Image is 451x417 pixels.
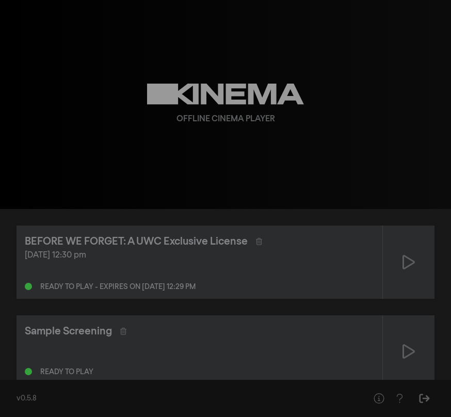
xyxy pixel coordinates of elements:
div: [DATE] 12:30 pm [25,249,374,262]
div: Ready to play - expires on [DATE] 12:29 pm [40,283,196,291]
button: Help [389,388,410,409]
button: Sign Out [414,388,434,409]
div: BEFORE WE FORGET: A UWC Exclusive License [25,234,248,249]
div: Offline Cinema Player [176,113,275,125]
div: Ready to play [40,368,93,376]
div: Sample Screening [25,324,112,339]
div: v0.5.8 [17,393,348,404]
button: Help [368,388,389,409]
